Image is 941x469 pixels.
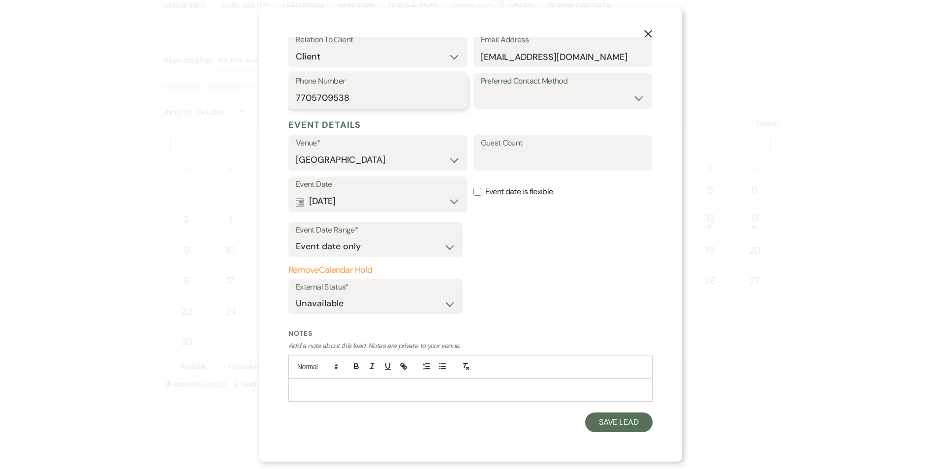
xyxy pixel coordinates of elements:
[296,223,456,237] label: Event Date Range*
[296,280,456,294] label: External Status*
[296,136,460,150] label: Venue*
[288,265,463,275] button: RemoveCalendar Hold
[481,33,645,47] label: Email Address
[296,74,460,88] label: Phone Number
[296,177,460,192] label: Event Date
[296,192,460,211] button: [DATE]
[288,341,653,351] p: Add a note about this lead. Notes are private to your venue.
[481,74,645,88] label: Preferred Contact Method
[585,412,653,432] button: Save Lead
[473,188,481,196] input: Event date is flexible
[481,136,645,150] label: Guest Count
[288,328,653,339] label: Notes
[473,176,653,207] label: Event date is flexible
[296,33,460,47] label: Relation To Client
[288,117,653,132] h5: Event Details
